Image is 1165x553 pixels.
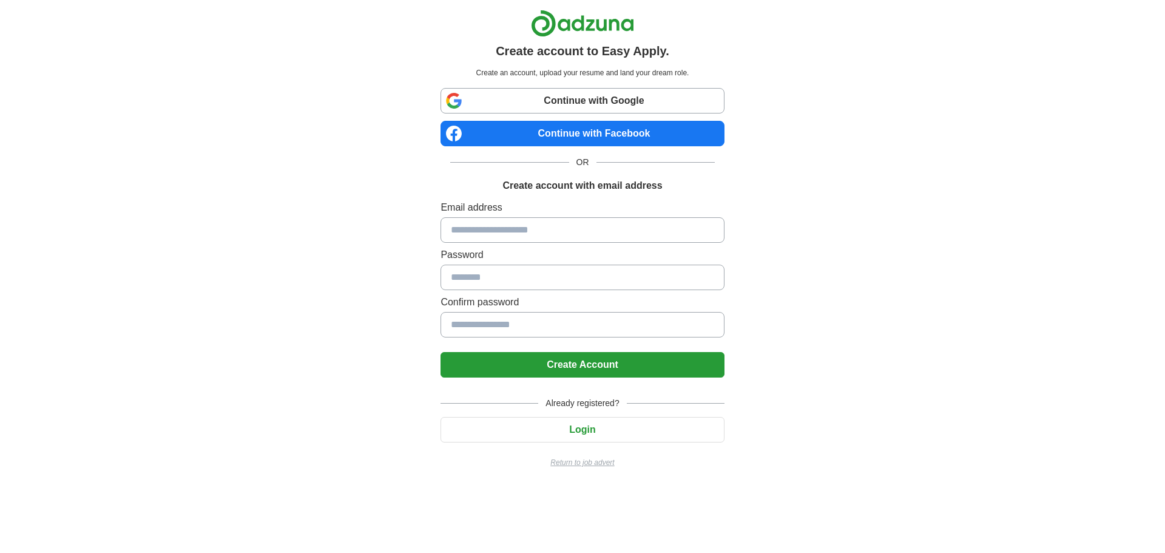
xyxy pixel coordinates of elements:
button: Create Account [441,352,724,378]
label: Email address [441,200,724,215]
a: Continue with Google [441,88,724,114]
span: OR [569,156,596,169]
h1: Create account with email address [502,178,662,193]
a: Continue with Facebook [441,121,724,146]
h1: Create account to Easy Apply. [496,42,669,60]
a: Return to job advert [441,457,724,468]
button: Login [441,417,724,443]
img: Adzuna logo [531,10,634,37]
label: Confirm password [441,295,724,310]
a: Login [441,424,724,435]
span: Already registered? [538,397,626,410]
p: Create an account, upload your resume and land your dream role. [443,67,721,78]
label: Password [441,248,724,262]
